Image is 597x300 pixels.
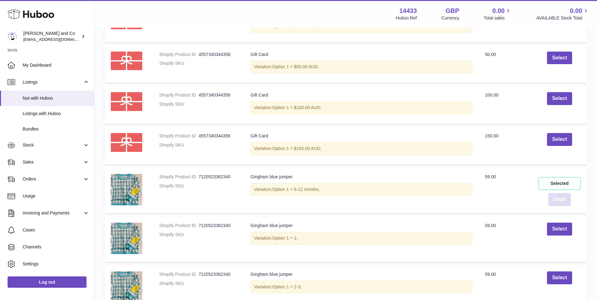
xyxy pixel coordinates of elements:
[159,92,199,98] dt: Shopify Product ID
[23,210,83,216] span: Invoicing and Payments
[23,193,89,199] span: Usage
[251,101,472,114] div: Variation:
[159,52,199,58] dt: Shopify Product ID
[399,7,417,15] strong: 14433
[538,177,581,190] div: Selected
[23,37,93,42] span: [EMAIL_ADDRESS][DOMAIN_NAME]
[251,183,472,196] div: Variation:
[159,223,199,229] dt: Shopify Product ID
[23,31,80,42] div: [PERSON_NAME] and Co
[272,105,321,110] span: Option 1 = $100.00 AUD;
[23,126,89,132] span: Bundles
[272,146,321,151] span: Option 1 = $150.00 AUD;
[485,223,496,228] span: 59.00
[199,52,238,58] dd: 4557340344356
[199,174,238,180] dd: 7120523362340
[159,271,199,277] dt: Shopify Product ID
[547,223,572,236] button: Select
[251,60,472,73] div: Variation:
[251,142,472,155] div: Variation:
[272,64,319,69] span: Option 1 = $50.00 AUD;
[251,133,472,139] div: Gift Card
[536,15,589,21] span: AVAILABLE Stock Total
[159,101,199,107] dt: Shopify SKU
[484,7,512,21] a: 0.00 Total sales
[442,15,459,21] div: Currency
[396,15,417,21] div: Huboo Ref
[23,244,89,250] span: Channels
[23,227,89,233] span: Cases
[446,7,459,15] strong: GBP
[23,62,89,68] span: My Dashboard
[485,133,498,138] span: 150.00
[536,7,589,21] a: 0.00 AVAILABLE Stock Total
[111,52,142,70] img: e38bd83af578077b65a31424bd24d085.png
[251,223,472,229] div: Gingham blue jumper
[8,276,87,288] a: Log out
[251,174,472,180] div: Gingham blue jumper
[493,7,505,15] span: 0.00
[485,52,496,57] span: 50.00
[23,95,89,101] span: Not with Huboo
[272,236,298,241] span: Option 1 = 1;
[159,174,199,180] dt: Shopify Product ID
[251,271,472,277] div: Gingham blue jumper
[485,174,496,179] span: 59.00
[159,232,199,238] dt: Shopify SKU
[159,60,199,66] dt: Shopify SKU
[199,92,238,98] dd: 4557340344356
[272,24,319,29] span: Option 1 = $25.00 AUD;
[23,111,89,117] span: Listings with Huboo
[485,92,498,97] span: 100.00
[251,232,472,245] div: Variation:
[484,15,512,21] span: Total sales
[272,187,320,192] span: Option 1 = 6-12 months;
[547,52,572,64] button: Select
[159,133,199,139] dt: Shopify Product ID
[111,92,142,111] img: e38bd83af578077b65a31424bd24d085.png
[159,183,199,189] dt: Shopify SKU
[199,223,238,229] dd: 7120523362340
[23,79,83,85] span: Listings
[23,159,83,165] span: Sales
[23,176,83,182] span: Orders
[159,281,199,286] dt: Shopify SKU
[8,32,17,41] img: internalAdmin-14433@internal.huboo.com
[547,133,572,146] button: Select
[23,142,83,148] span: Stock
[547,92,572,105] button: Select
[547,271,572,284] button: Select
[251,281,472,293] div: Variation:
[199,133,238,139] dd: 4557340344356
[23,261,89,267] span: Settings
[570,7,582,15] span: 0.00
[111,223,142,254] img: image_27f44249-cb91-4faf-b273-269eec851c10.heic
[199,271,238,277] dd: 7120523362340
[251,52,472,58] div: Gift Card
[485,272,496,277] span: 59.00
[111,133,142,152] img: e38bd83af578077b65a31424bd24d085.png
[111,174,142,205] img: image_27f44249-cb91-4faf-b273-269eec851c10.heic
[159,142,199,148] dt: Shopify SKU
[548,193,571,206] button: Undo
[251,92,472,98] div: Gift Card
[272,284,301,289] span: Option 1 = 2-3;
